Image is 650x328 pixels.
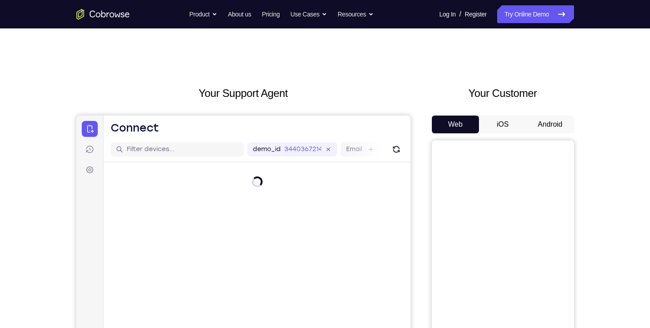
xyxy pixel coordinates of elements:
a: About us [228,5,251,23]
a: Go to the home page [76,9,130,20]
button: Use Cases [291,5,327,23]
h2: Your Support Agent [76,85,411,101]
a: Register [465,5,487,23]
button: Product [189,5,217,23]
a: Log In [439,5,456,23]
a: Pricing [262,5,279,23]
h2: Your Customer [432,85,574,101]
a: Try Online Demo [497,5,574,23]
button: 6-digit code [154,268,207,285]
button: Resources [338,5,374,23]
button: Android [526,116,574,133]
button: Web [432,116,479,133]
button: iOS [479,116,526,133]
span: / [459,9,461,20]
